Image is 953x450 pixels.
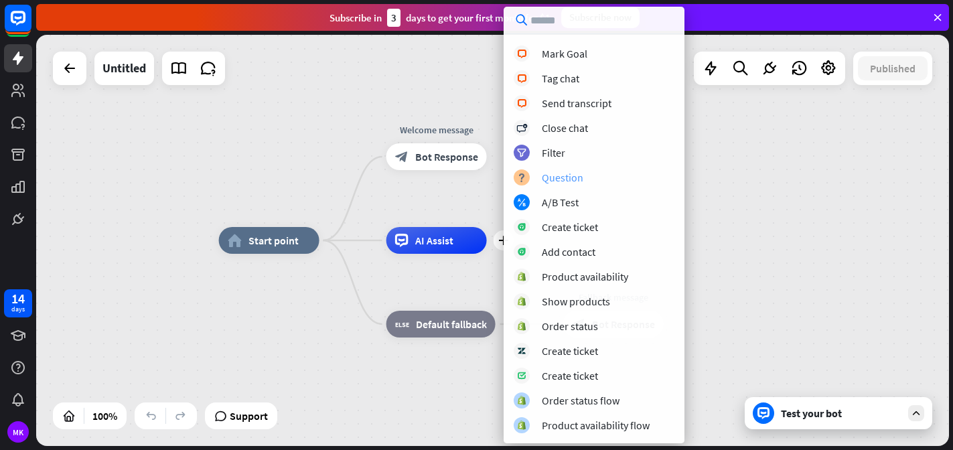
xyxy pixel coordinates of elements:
span: Bot Response [415,150,478,163]
div: Create ticket [542,220,598,234]
div: 100% [88,405,121,427]
div: Filter [542,146,565,159]
div: Add contact [542,245,595,258]
div: Question [542,171,583,184]
div: Send transcript [542,96,611,110]
span: Support [230,405,268,427]
i: home_2 [228,234,242,247]
i: plus [498,236,508,245]
a: 14 days [4,289,32,317]
div: A/B Test [542,196,579,209]
div: Show products [542,295,610,308]
div: Create ticket [542,369,598,382]
div: Welcome message [376,123,497,137]
i: block_livechat [517,74,527,83]
span: AI Assist [415,234,453,247]
span: Start point [248,234,299,247]
div: 14 [11,293,25,305]
i: block_livechat [517,99,527,108]
i: block_bot_response [395,150,409,163]
div: Close chat [542,121,588,135]
div: Test your bot [781,406,901,420]
i: block_livechat [517,50,527,58]
div: MK [7,421,29,443]
div: Product availability [542,270,628,283]
button: Published [858,56,928,80]
div: 3 [387,9,400,27]
div: Create ticket [542,344,598,358]
div: Subscribe in days to get your first month for $1 [329,9,551,27]
i: block_close_chat [516,124,527,133]
i: block_question [518,173,526,182]
i: block_fallback [395,317,409,331]
i: filter [517,149,526,157]
div: Product availability flow [542,419,650,432]
div: Order status flow [542,394,619,407]
div: Untitled [102,52,146,85]
div: Tag chat [542,72,579,85]
div: Mark Goal [542,47,587,60]
div: days [11,305,25,314]
div: Order status [542,319,598,333]
span: Default fallback [416,317,487,331]
button: Open LiveChat chat widget [11,5,51,46]
i: block_ab_testing [518,198,526,207]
